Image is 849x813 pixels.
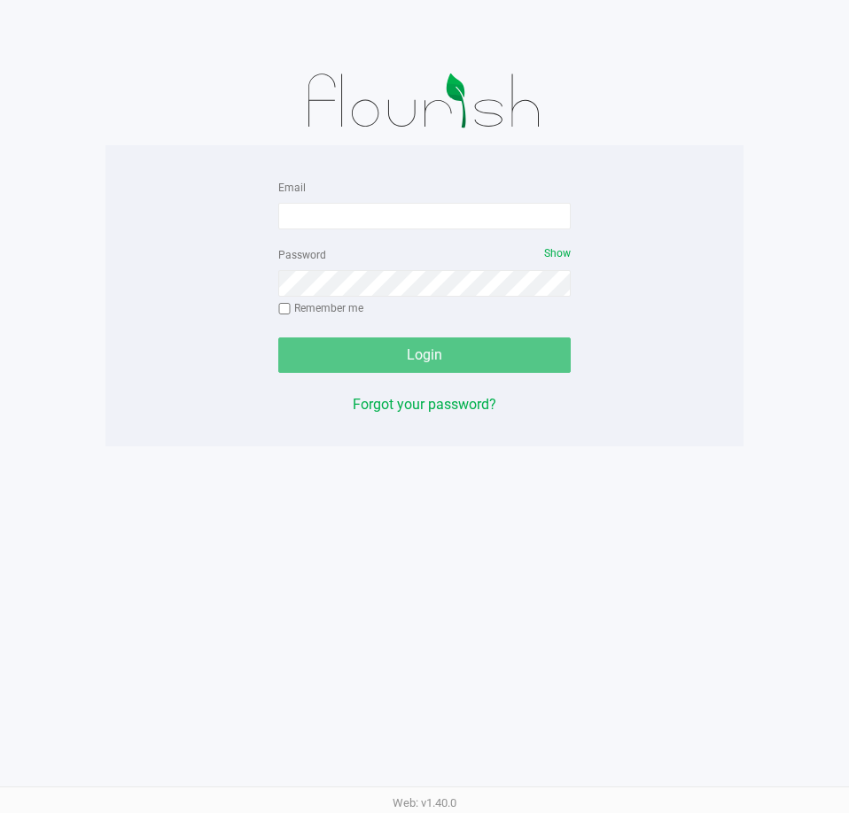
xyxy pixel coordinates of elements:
[544,247,571,259] span: Show
[353,394,496,415] button: Forgot your password?
[393,796,456,809] span: Web: v1.40.0
[278,180,306,196] label: Email
[278,300,363,316] label: Remember me
[278,247,326,263] label: Password
[278,303,291,315] input: Remember me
